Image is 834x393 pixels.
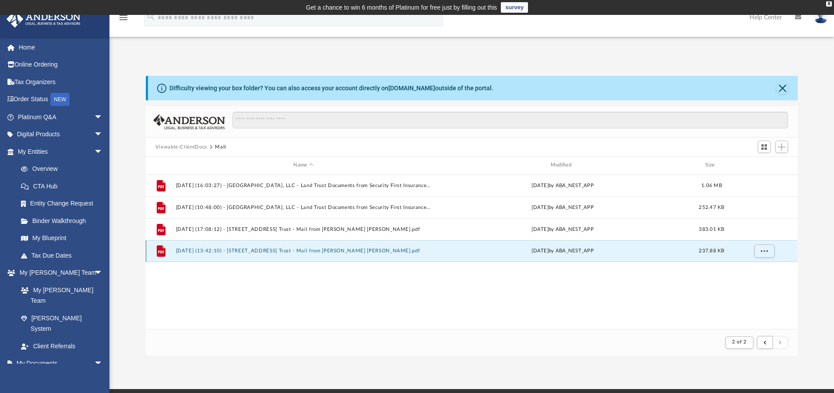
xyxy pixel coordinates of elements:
span: arrow_drop_down [94,108,112,126]
a: menu [118,17,129,23]
a: Home [6,39,116,56]
a: [PERSON_NAME] System [12,309,112,337]
a: My Entitiesarrow_drop_down [6,143,116,160]
button: [DATE] (16:03:27) - [GEOGRAPHIC_DATA], LLC - Land Trust Documents from Security First Insurance.pdf [176,183,431,188]
a: [DOMAIN_NAME] [388,85,435,92]
div: [DATE] by ABA_NEST_APP [435,225,690,233]
div: by ABA_NEST_APP [435,247,690,255]
button: [DATE] (13:42:10) - [STREET_ADDRESS] Trust - Mail from [PERSON_NAME] [PERSON_NAME].pdf [176,248,431,254]
button: 2 of 2 [725,336,753,349]
a: Tax Due Dates [12,247,116,264]
div: Difficulty viewing your box folder? You can also access your account directly on outside of the p... [169,84,493,93]
div: Size [694,161,729,169]
img: Anderson Advisors Platinum Portal [4,11,83,28]
a: My [PERSON_NAME] Team [12,281,107,309]
img: User Pic [814,11,827,24]
a: My Documentsarrow_drop_down [6,355,112,372]
div: close [826,1,832,7]
a: My Blueprint [12,230,112,247]
button: [DATE] (10:48:00) - [GEOGRAPHIC_DATA], LLC - Land Trust Documents from Security First Insurance.pdf [176,205,431,210]
a: Digital Productsarrow_drop_down [6,126,116,143]
div: [DATE] by ABA_NEST_APP [435,203,690,211]
span: arrow_drop_down [94,126,112,144]
div: Name [175,161,431,169]
input: Search files and folders [232,112,788,128]
button: Viewable-ClientDocs [155,143,207,151]
span: arrow_drop_down [94,143,112,161]
div: Get a chance to win 6 months of Platinum for free just by filling out this [306,2,497,13]
a: Entity Change Request [12,195,116,212]
span: 237.88 KB [699,248,724,253]
div: id [150,161,172,169]
span: 383.01 KB [699,227,724,231]
span: arrow_drop_down [94,355,112,373]
i: menu [118,12,129,23]
button: Mail [215,143,226,151]
a: Binder Walkthrough [12,212,116,230]
div: grid [146,174,798,329]
button: [DATE] (17:08:12) - [STREET_ADDRESS] Trust - Mail from [PERSON_NAME] [PERSON_NAME].pdf [176,227,431,232]
span: 2 of 2 [732,340,746,344]
a: Order StatusNEW [6,91,116,109]
div: id [733,161,794,169]
button: Add [775,141,788,153]
a: Online Ordering [6,56,116,74]
button: Switch to Grid View [758,141,771,153]
a: Client Referrals [12,337,112,355]
span: arrow_drop_down [94,264,112,282]
a: Tax Organizers [6,73,116,91]
span: 252.47 KB [699,205,724,209]
button: More options [754,244,774,258]
a: CTA Hub [12,177,116,195]
span: 1.06 MB [701,183,722,188]
button: Close [776,82,788,94]
i: search [146,12,156,21]
a: Platinum Q&Aarrow_drop_down [6,108,116,126]
a: Overview [12,160,116,178]
a: survey [501,2,528,13]
span: [DATE] [531,248,549,253]
div: NEW [50,93,70,106]
div: Modified [435,161,690,169]
a: My [PERSON_NAME] Teamarrow_drop_down [6,264,112,282]
div: [DATE] by ABA_NEST_APP [435,181,690,189]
